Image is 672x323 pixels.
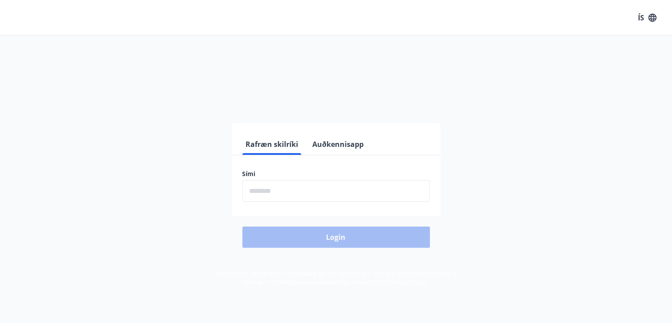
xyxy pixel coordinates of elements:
button: ÍS [633,10,661,26]
h1: Félagavefur, Samband stjórnendafélaga [28,53,644,87]
span: Vinsamlegast skráðu þig inn með rafrænum skilríkjum eða Auðkennisappi. [197,94,475,105]
button: Rafræn skilríki [242,134,302,155]
a: Persónuverndarstefna [281,278,347,286]
label: Sími [242,169,430,178]
span: Með því að skrá þig inn samþykkir þú að upplýsingar um þig séu meðhöndlaðar í samræmi við Samband... [216,269,456,286]
button: Auðkennisapp [309,134,368,155]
